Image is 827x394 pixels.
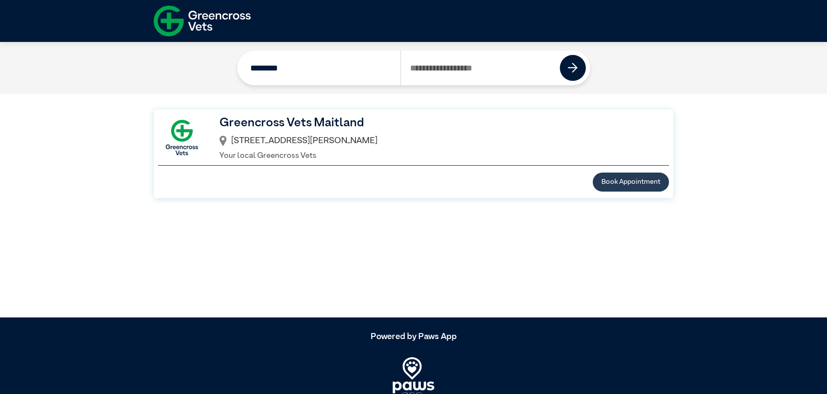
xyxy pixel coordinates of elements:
[401,51,560,85] input: Search by Postcode
[593,173,669,192] button: Book Appointment
[220,132,655,151] div: [STREET_ADDRESS][PERSON_NAME]
[154,331,673,342] h5: Powered by Paws App
[158,114,206,161] img: GX-Square.png
[220,150,655,162] p: Your local Greencross Vets
[154,2,251,40] img: f-logo
[242,51,401,85] input: Search by Clinic Name
[568,63,578,73] img: icon-right
[220,114,655,132] h3: Greencross Vets Maitland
